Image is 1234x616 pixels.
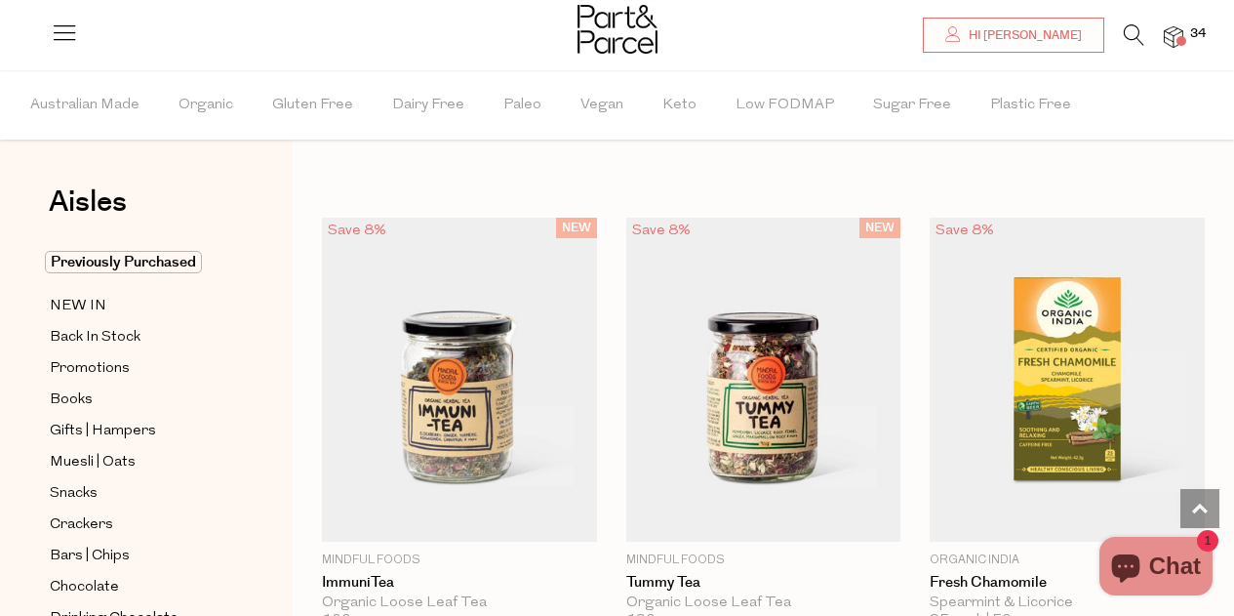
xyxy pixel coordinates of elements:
[322,218,597,542] img: ImmuniTea
[322,218,392,244] div: Save 8%
[50,575,227,599] a: Chocolate
[50,388,227,412] a: Books
[626,218,901,542] img: Tummy tea
[50,482,98,506] span: Snacks
[30,71,139,140] span: Australian Made
[580,71,623,140] span: Vegan
[1185,25,1211,43] span: 34
[503,71,541,140] span: Paleo
[930,218,1205,542] img: Fresh Chamomile
[50,357,130,381] span: Promotions
[322,595,597,612] div: Organic Loose Leaf Tea
[50,326,140,349] span: Back In Stock
[50,295,106,318] span: NEW IN
[50,481,227,506] a: Snacks
[50,251,227,274] a: Previously Purchased
[556,218,597,238] span: NEW
[50,576,119,599] span: Chocolate
[49,181,127,224] span: Aisles
[50,544,227,568] a: Bars | Chips
[577,5,657,54] img: Part&Parcel
[930,218,1000,244] div: Save 8%
[50,451,136,474] span: Muesli | Oats
[930,574,1205,592] a: Fresh Chamomile
[1164,26,1183,47] a: 34
[50,513,113,537] span: Crackers
[392,71,464,140] span: Dairy Free
[626,552,901,569] p: Mindful Foods
[930,595,1205,612] div: Spearmint & Licorice
[50,389,93,412] span: Books
[50,513,227,537] a: Crackers
[50,325,227,349] a: Back In Stock
[859,218,900,238] span: NEW
[50,450,227,474] a: Muesli | Oats
[50,420,156,443] span: Gifts | Hampers
[322,574,597,592] a: ImmuniTea
[179,71,233,140] span: Organic
[930,552,1205,569] p: Organic India
[322,552,597,569] p: Mindful Foods
[964,27,1082,44] span: Hi [PERSON_NAME]
[990,71,1071,140] span: Plastic Free
[1094,537,1218,600] inbox-online-store-chat: Shopify online store chat
[626,218,697,244] div: Save 8%
[272,71,353,140] span: Gluten Free
[626,574,901,592] a: Tummy tea
[49,187,127,236] a: Aisles
[50,419,227,443] a: Gifts | Hampers
[923,18,1104,53] a: Hi [PERSON_NAME]
[50,545,130,568] span: Bars | Chips
[662,71,697,140] span: Keto
[873,71,951,140] span: Sugar Free
[626,595,901,612] div: Organic Loose Leaf Tea
[50,294,227,318] a: NEW IN
[736,71,834,140] span: Low FODMAP
[50,356,227,381] a: Promotions
[45,251,202,273] span: Previously Purchased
